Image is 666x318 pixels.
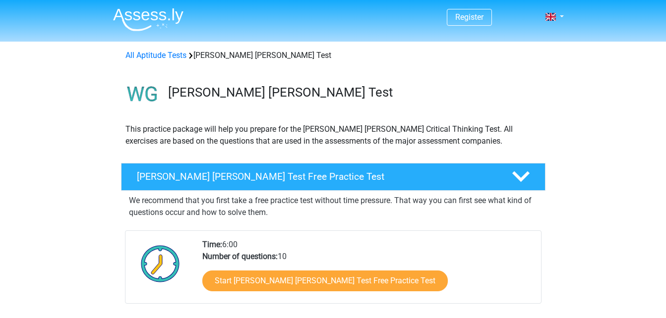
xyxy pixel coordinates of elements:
a: All Aptitude Tests [125,51,186,60]
b: Number of questions: [202,252,278,261]
a: [PERSON_NAME] [PERSON_NAME] Test Free Practice Test [117,163,549,191]
div: [PERSON_NAME] [PERSON_NAME] Test [121,50,545,61]
p: This practice package will help you prepare for the [PERSON_NAME] [PERSON_NAME] Critical Thinking... [125,123,541,147]
a: Start [PERSON_NAME] [PERSON_NAME] Test Free Practice Test [202,270,448,291]
img: Assessly [113,8,183,31]
a: Register [455,12,484,22]
h4: [PERSON_NAME] [PERSON_NAME] Test Free Practice Test [137,171,496,182]
div: 6:00 10 [195,239,541,303]
img: Clock [135,239,185,288]
p: We recommend that you first take a free practice test without time pressure. That way you can fir... [129,195,538,218]
img: watson glaser test [121,73,164,115]
h3: [PERSON_NAME] [PERSON_NAME] Test [168,85,538,100]
b: Time: [202,240,222,249]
